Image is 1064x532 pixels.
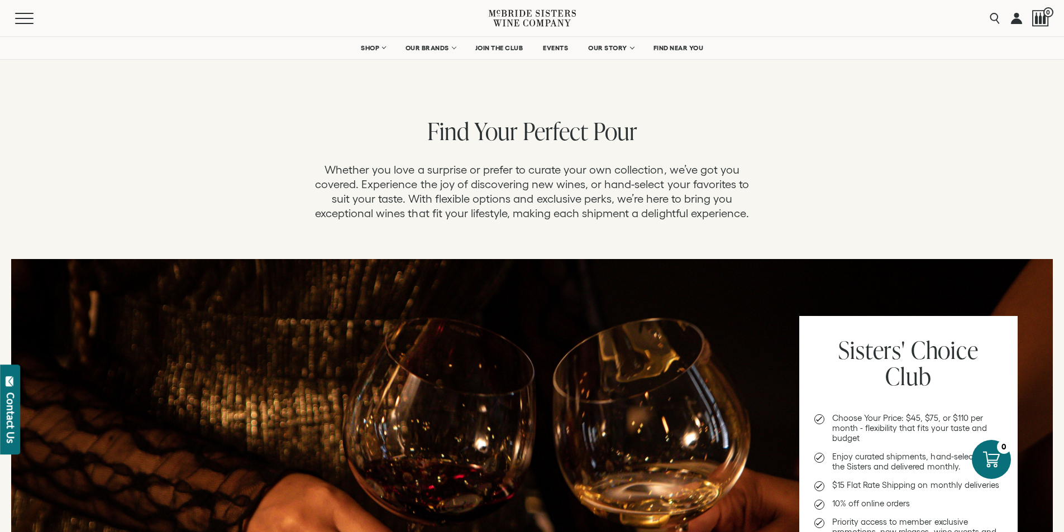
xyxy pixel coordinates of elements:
p: Whether you love a surprise or prefer to curate your own collection, we’ve got you covered. Exper... [309,162,756,221]
span: SHOP [361,44,380,52]
span: FIND NEAR YOU [653,44,704,52]
span: Choice [911,333,979,366]
a: FIND NEAR YOU [646,37,711,59]
span: Club [885,360,931,392]
button: Mobile Menu Trigger [15,13,55,24]
span: Perfect [523,114,588,147]
a: SHOP [354,37,393,59]
span: JOIN THE CLUB [475,44,523,52]
span: Pour [593,114,637,147]
li: Choose Your Price: $45, $75, or $110 per month - flexibility that fits your taste and budget [814,413,1003,443]
span: EVENTS [543,44,568,52]
a: OUR STORY [581,37,641,59]
span: OUR STORY [588,44,627,52]
a: JOIN THE CLUB [468,37,531,59]
li: $15 Flat Rate Shipping on monthly deliveries [814,480,1003,490]
li: Enjoy curated shipments, hand-selected by the Sisters and delivered monthly. [814,452,1003,472]
span: Your [474,114,518,147]
a: EVENTS [536,37,575,59]
span: OUR BRANDS [405,44,449,52]
span: Sisters' [838,333,905,366]
div: Contact Us [5,392,16,443]
span: 0 [1043,7,1053,17]
a: OUR BRANDS [398,37,462,59]
span: Find [427,114,469,147]
div: 0 [997,440,1011,454]
li: 10% off online orders [814,499,1003,509]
